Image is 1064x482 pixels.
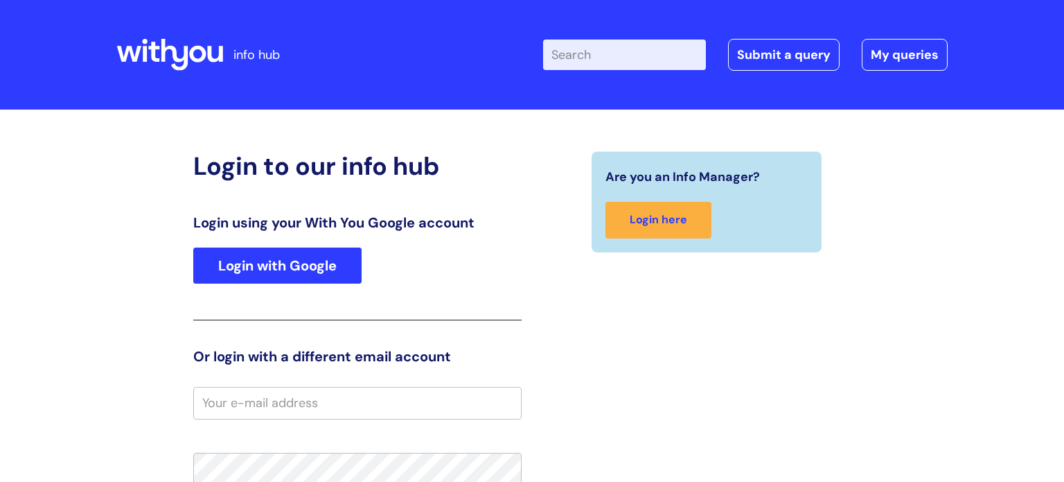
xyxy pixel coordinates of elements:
a: Login here [605,202,711,239]
h3: Or login with a different email account [193,348,522,365]
p: info hub [233,44,280,66]
a: My queries [862,39,948,71]
span: Are you an Info Manager? [605,166,760,188]
h3: Login using your With You Google account [193,214,522,231]
h2: Login to our info hub [193,151,522,181]
input: Your e-mail address [193,387,522,419]
a: Submit a query [728,39,840,71]
input: Search [543,40,706,70]
a: Login with Google [193,248,362,284]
